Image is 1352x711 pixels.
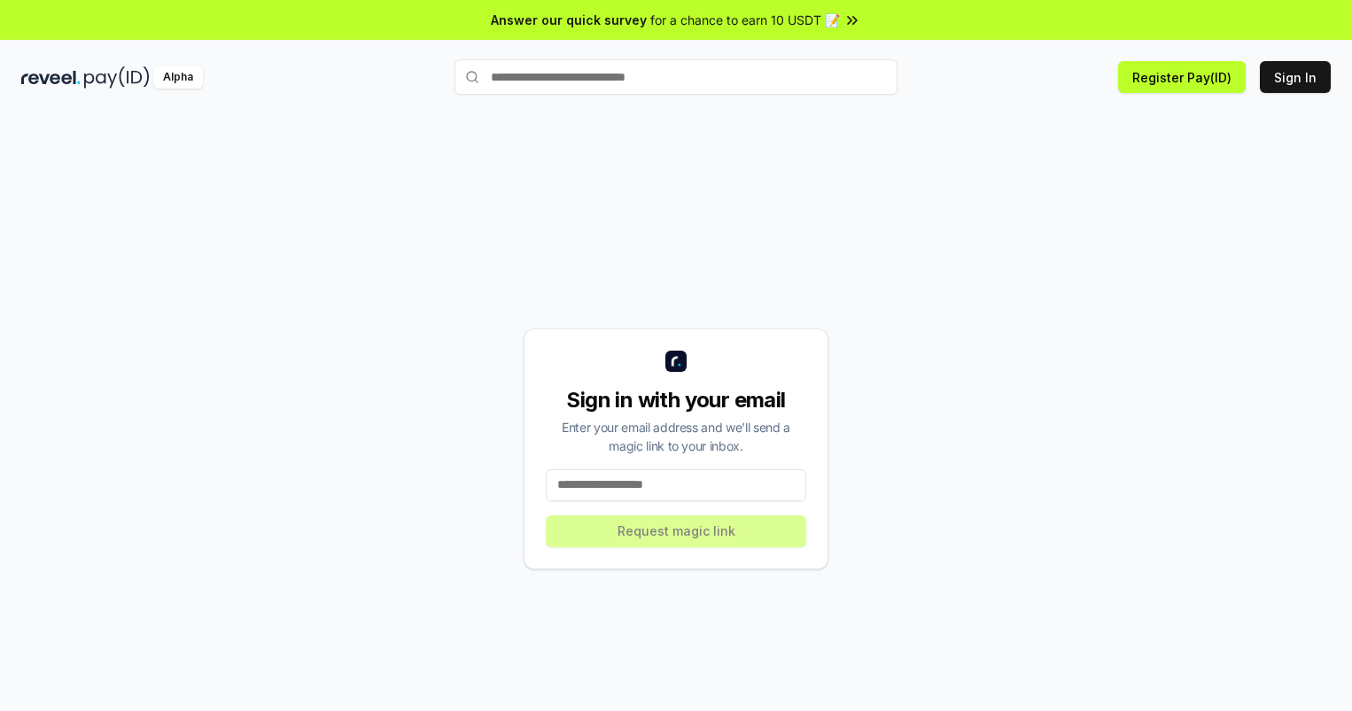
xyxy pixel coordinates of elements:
img: logo_small [665,351,687,372]
img: pay_id [84,66,150,89]
div: Alpha [153,66,203,89]
div: Enter your email address and we’ll send a magic link to your inbox. [546,418,806,455]
button: Sign In [1260,61,1331,93]
button: Register Pay(ID) [1118,61,1246,93]
img: reveel_dark [21,66,81,89]
span: for a chance to earn 10 USDT 📝 [650,11,840,29]
div: Sign in with your email [546,386,806,414]
span: Answer our quick survey [491,11,647,29]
